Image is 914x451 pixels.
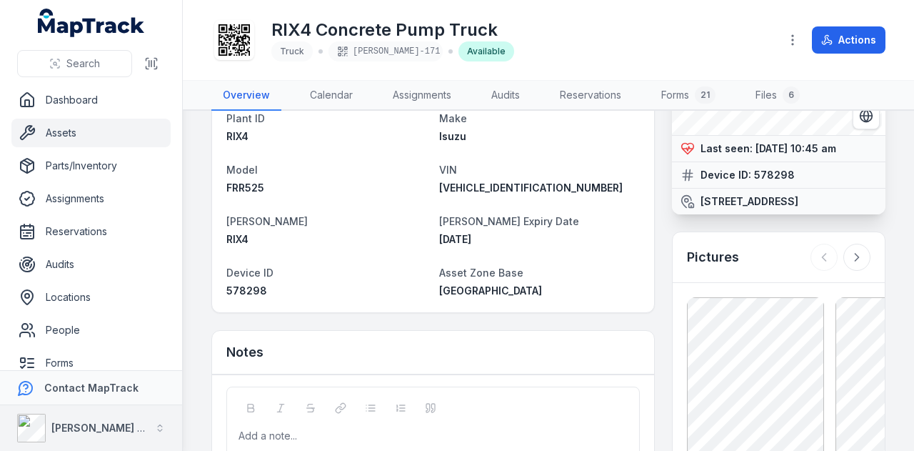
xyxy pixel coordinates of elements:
[650,81,727,111] a: Forms21
[271,19,514,41] h1: RIX4 Concrete Pump Truck
[783,86,800,104] div: 6
[66,56,100,71] span: Search
[439,284,542,297] span: [GEOGRAPHIC_DATA]
[211,81,281,111] a: Overview
[439,233,471,245] time: 26/07/2026, 10:00:00 am
[11,217,171,246] a: Reservations
[38,9,145,37] a: MapTrack
[226,284,267,297] span: 578298
[11,152,171,180] a: Parts/Inventory
[687,247,739,267] h3: Pictures
[439,215,579,227] span: [PERSON_NAME] Expiry Date
[439,182,623,194] span: [VEHICLE_IDENTIFICATION_NUMBER]
[328,41,443,61] div: [PERSON_NAME]-171
[280,46,304,56] span: Truck
[51,422,169,434] strong: [PERSON_NAME] Group
[755,142,836,154] span: [DATE] 10:45 am
[439,112,467,124] span: Make
[226,215,308,227] span: [PERSON_NAME]
[458,41,514,61] div: Available
[381,81,463,111] a: Assignments
[11,283,171,312] a: Locations
[700,142,753,156] strong: Last seen:
[439,233,471,245] span: [DATE]
[226,267,273,279] span: Device ID
[11,184,171,213] a: Assignments
[812,26,885,54] button: Actions
[11,250,171,279] a: Audits
[226,182,264,194] span: FRR525
[298,81,364,111] a: Calendar
[11,86,171,114] a: Dashboard
[755,142,836,154] time: 16/09/2025, 10:45:05 am
[44,382,139,394] strong: Contact MapTrack
[11,316,171,345] a: People
[439,267,523,279] span: Asset Zone Base
[480,81,531,111] a: Audits
[695,86,715,104] div: 21
[700,194,798,209] strong: [STREET_ADDRESS]
[11,349,171,377] a: Forms
[226,112,265,124] span: Plant ID
[439,130,466,142] span: Isuzu
[226,130,248,142] span: RIX4
[226,164,258,176] span: Model
[11,119,171,147] a: Assets
[853,102,880,129] button: Switch to Satellite View
[700,168,751,182] strong: Device ID:
[744,81,811,111] a: Files6
[226,233,248,245] span: RIX4
[439,164,457,176] span: VIN
[548,81,633,111] a: Reservations
[226,342,263,362] h3: Notes
[17,50,132,77] button: Search
[754,168,795,182] strong: 578298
